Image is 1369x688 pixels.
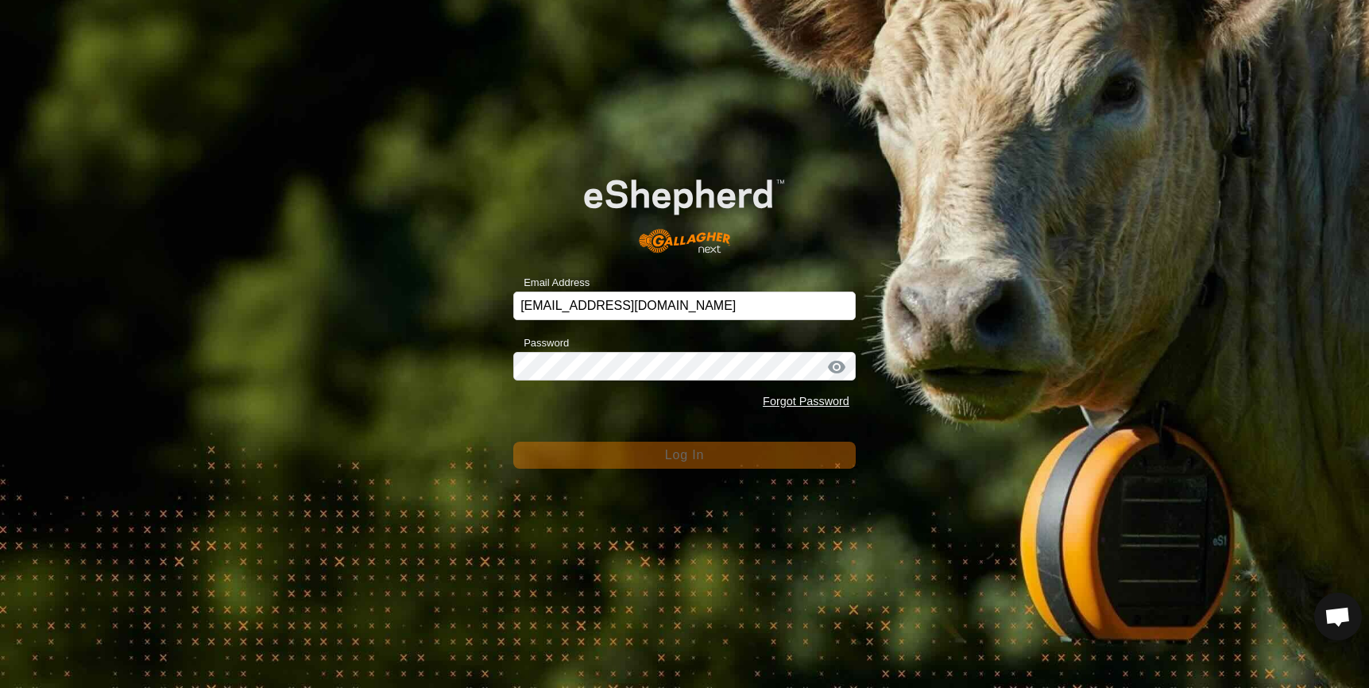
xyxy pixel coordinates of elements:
span: Log In [665,448,704,462]
input: Email Address [513,292,856,320]
img: E-shepherd Logo [547,151,822,268]
label: Email Address [513,275,590,291]
label: Password [513,335,569,351]
button: Log In [513,442,856,469]
div: Open chat [1314,593,1362,640]
a: Forgot Password [763,395,849,408]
